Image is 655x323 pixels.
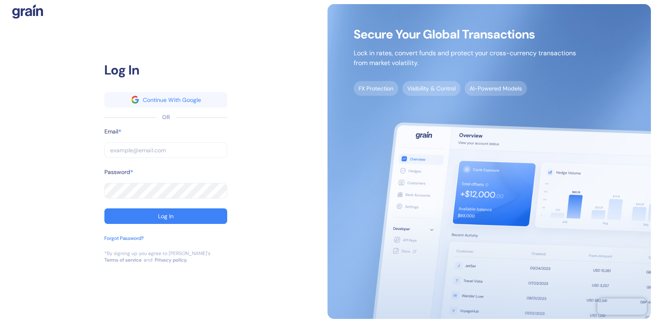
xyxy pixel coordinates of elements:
[597,298,647,315] iframe: Chatra live chat
[465,81,527,96] span: AI-Powered Models
[162,113,170,122] div: OR
[104,92,227,108] button: googleContinue With Google
[104,208,227,224] button: Log In
[354,81,398,96] span: FX Protection
[104,142,227,158] input: example@email.com
[104,235,144,242] div: Forgot Password?
[402,81,461,96] span: Visibility & Control
[144,257,153,263] div: and
[104,257,142,263] a: Terms of service
[354,30,576,38] span: Secure Your Global Transactions
[12,4,43,19] img: logo
[104,250,210,257] div: *By signing up you agree to [PERSON_NAME]’s
[104,127,118,136] label: Email
[104,60,227,80] div: Log In
[158,213,174,219] div: Log In
[104,235,144,250] button: Forgot Password?
[327,4,651,319] img: signup-main-image
[131,96,139,103] img: google
[155,257,187,263] a: Privacy policy.
[354,48,576,68] p: Lock in rates, convert funds and protect your cross-currency transactions from market volatility.
[143,97,201,103] div: Continue With Google
[104,168,130,176] label: Password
